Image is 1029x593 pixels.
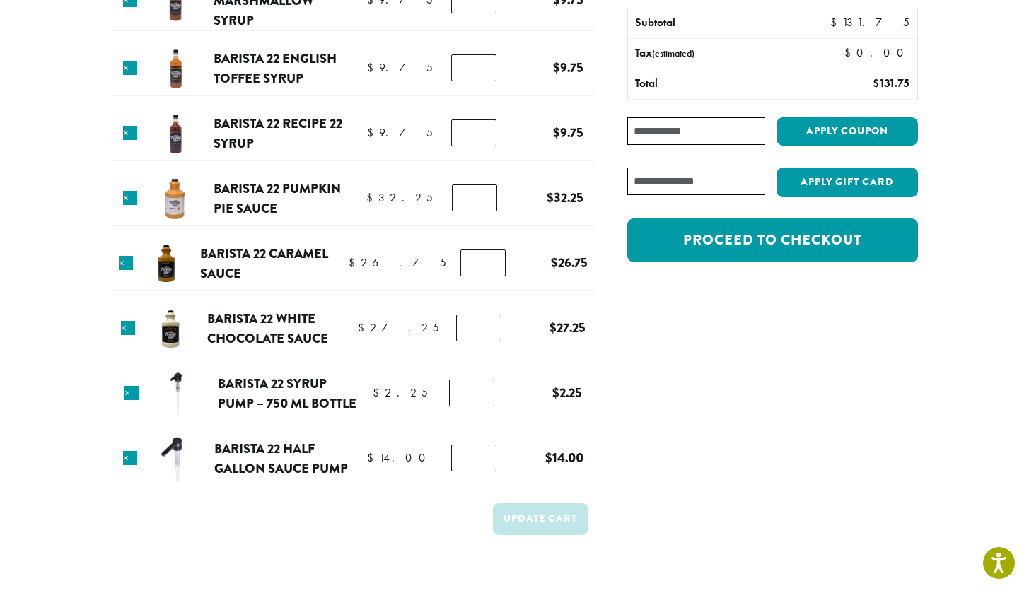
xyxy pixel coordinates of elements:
[214,439,348,478] a: Barista 22 Half Gallon Sauce Pump
[200,244,328,283] a: Barista 22 Caramel Sauce
[123,61,137,75] a: Remove this item
[152,176,198,222] img: Barista 22 Pumpkin Pie Sauce
[551,253,588,272] bdi: 26.75
[349,255,361,270] span: $
[628,39,832,69] th: Tax
[493,503,588,535] button: Update cart
[460,249,506,276] input: Product quantity
[153,436,199,482] img: Barista 22 Half Gallon Sauce Pump
[349,255,446,270] bdi: 26.75
[121,321,135,335] a: Remove this item
[553,123,560,142] span: $
[367,125,433,140] bdi: 9.75
[366,190,378,205] span: $
[844,45,856,60] span: $
[367,125,379,140] span: $
[451,119,496,146] input: Product quantity
[553,123,583,142] bdi: 9.75
[545,448,583,467] bdi: 14.00
[551,253,558,272] span: $
[124,386,139,400] a: Remove this item
[547,188,554,207] span: $
[552,383,559,402] span: $
[830,15,842,30] span: $
[627,218,917,262] a: Proceed to checkout
[367,450,379,465] span: $
[144,241,190,287] img: Barista 22 Caramel Sauce
[214,179,341,218] a: Barista 22 Pumpkin Pie Sauce
[358,320,370,335] span: $
[123,126,137,140] a: Remove this item
[373,385,385,400] span: $
[547,188,583,207] bdi: 32.25
[214,49,337,88] a: Barista 22 English Toffee Syrup
[452,184,497,211] input: Product quantity
[366,190,433,205] bdi: 32.25
[628,8,801,38] th: Subtotal
[367,60,433,75] bdi: 9.75
[830,15,909,30] bdi: 131.75
[844,45,910,60] bdi: 0.00
[456,315,501,341] input: Product quantity
[358,320,439,335] bdi: 27.25
[873,76,909,90] bdi: 131.75
[652,47,694,59] small: (estimated)
[553,58,560,77] span: $
[451,54,496,81] input: Product quantity
[367,450,432,465] bdi: 14.00
[777,117,918,146] button: Apply coupon
[550,318,586,337] bdi: 27.25
[451,445,496,471] input: Product quantity
[218,374,356,413] a: Barista 22 Syrup Pump – 750 ml bottle
[119,256,133,270] a: Remove this item
[545,448,552,467] span: $
[553,58,583,77] bdi: 9.75
[449,380,494,406] input: Product quantity
[873,76,879,90] span: $
[777,168,918,197] button: Apply Gift Card
[628,69,801,99] th: Total
[123,191,137,205] a: Remove this item
[552,383,582,402] bdi: 2.25
[367,60,379,75] span: $
[153,111,199,157] img: Barista 22 Recipe 22 Syrup
[214,114,342,153] a: Barista 22 Recipe 22 Syrup
[155,371,201,417] img: Barista 22 Syrup Pump - 750 ml bottle
[148,306,194,352] img: Barista 22 White Chocolate Sauce
[373,385,428,400] bdi: 2.25
[153,46,199,92] img: Barista 22 English Toffee Syrup
[123,451,137,465] a: Remove this item
[207,309,328,348] a: Barista 22 White Chocolate Sauce
[550,318,557,337] span: $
